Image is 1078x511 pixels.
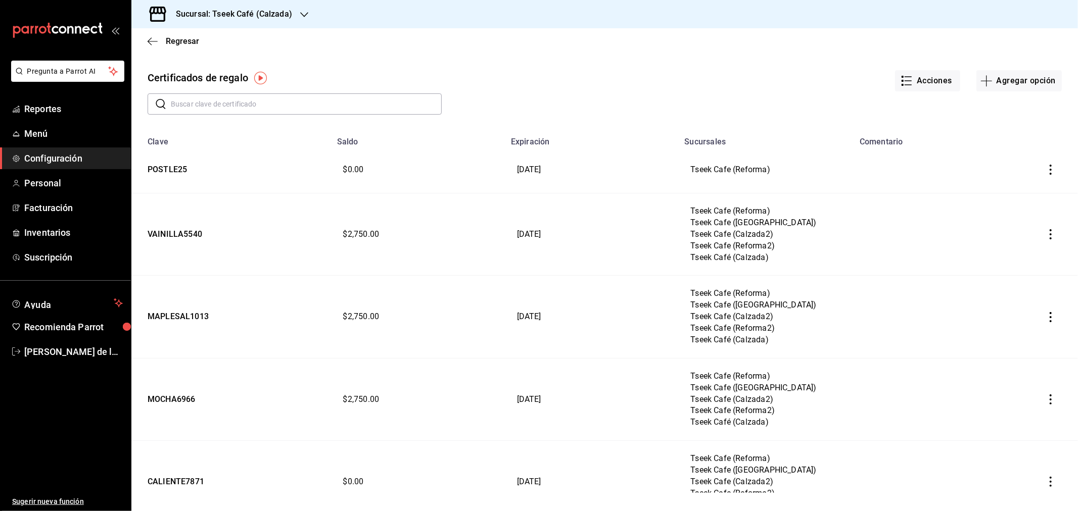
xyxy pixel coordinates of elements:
span: Suscripción [24,250,123,264]
td: Tseek Cafe (Reforma) Tseek Cafe ([GEOGRAPHIC_DATA]) Tseek Cafe (Calzada2) Tseek Cafe (Reforma2) T... [678,276,854,358]
th: Sucursales [678,131,854,146]
span: Configuración [24,151,123,165]
th: Comentario [854,131,1027,146]
span: Pregunta a Parrot AI [27,66,109,77]
th: Expiración [505,131,679,146]
span: Ayuda [24,297,110,309]
td: POSTLE25 [131,146,331,193]
td: VAINILLA5540 [131,193,331,276]
span: Sugerir nueva función [12,496,123,507]
td: $2,750.00 [331,358,505,440]
button: open_drawer_menu [111,26,119,34]
span: Personal [24,176,123,190]
span: Reportes [24,102,123,116]
span: [PERSON_NAME] de la [PERSON_NAME] [24,345,123,359]
td: Tseek Cafe (Reforma) Tseek Cafe ([GEOGRAPHIC_DATA]) Tseek Cafe (Calzada2) Tseek Cafe (Reforma2) T... [678,193,854,276]
td: Tseek Cafe (Reforma) [678,146,854,193]
span: Menú [24,127,123,140]
td: [DATE] [505,146,679,193]
div: Certificados de regalo [148,70,248,85]
span: Facturación [24,201,123,215]
th: Clave [131,131,331,146]
td: $0.00 [331,146,505,193]
input: Buscar clave de certificado [171,94,442,114]
span: Inventarios [24,226,123,239]
button: Regresar [148,36,199,46]
td: $2,750.00 [331,193,505,276]
span: Recomienda Parrot [24,320,123,334]
span: Regresar [166,36,199,46]
td: [DATE] [505,193,679,276]
button: Acciones [895,70,960,91]
a: Pregunta a Parrot AI [7,73,124,84]
td: [DATE] [505,358,679,440]
td: $2,750.00 [331,276,505,358]
td: [DATE] [505,276,679,358]
td: MAPLESAL1013 [131,276,331,358]
h3: Sucursal: Tseek Café (Calzada) [168,8,292,20]
th: Saldo [331,131,505,146]
button: Agregar opción [976,70,1062,91]
img: Tooltip marker [254,72,267,84]
td: MOCHA6966 [131,358,331,440]
button: Pregunta a Parrot AI [11,61,124,82]
td: Tseek Cafe (Reforma) Tseek Cafe ([GEOGRAPHIC_DATA]) Tseek Cafe (Calzada2) Tseek Cafe (Reforma2) T... [678,358,854,440]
